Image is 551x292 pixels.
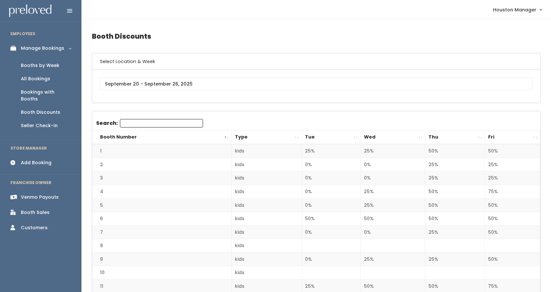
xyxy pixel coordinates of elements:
[360,130,425,144] th: Wed: activate to sort column ascending
[120,119,203,127] input: Search:
[21,209,50,216] div: Booth Sales
[92,212,231,226] td: 6
[231,171,302,185] td: kids
[92,158,231,171] td: 2
[485,171,540,185] td: 25%
[92,266,231,280] td: 10
[302,185,361,198] td: 0%
[485,252,540,266] td: 50%
[485,225,540,239] td: 50%
[92,53,540,70] h6: Select Location & Week
[21,75,50,82] div: All Bookings
[425,144,485,158] td: 50%
[21,122,58,129] div: Seller Check-in
[21,159,51,166] div: Add Booking
[485,130,540,144] th: Fri: activate to sort column ascending
[92,198,231,212] td: 5
[100,78,532,90] input: September 20 - September 26, 2025
[425,212,485,226] td: 50%
[302,225,361,239] td: 0%
[302,130,361,144] th: Tue: activate to sort column ascending
[92,144,231,158] td: 1
[21,89,71,102] div: Bookings with Booths
[302,252,361,266] td: 0%
[231,130,302,144] th: Type: activate to sort column ascending
[302,212,361,226] td: 50%
[92,185,231,198] td: 4
[231,185,302,198] td: kids
[231,266,302,280] td: kids
[425,158,485,171] td: 25%
[485,198,540,212] td: 50%
[9,5,51,17] img: preloved logo
[92,252,231,266] td: 9
[302,171,361,185] td: 0%
[360,198,425,212] td: 25%
[21,194,59,201] div: Venmo Payouts
[21,109,60,116] div: Booth Discounts
[231,198,302,212] td: kids
[425,252,485,266] td: 25%
[92,171,231,185] td: 3
[92,239,231,253] td: 8
[231,212,302,226] td: kids
[21,45,64,52] div: Manage Bookings
[425,185,485,198] td: 50%
[360,158,425,171] td: 0%
[92,130,231,144] th: Booth Number: activate to sort column descending
[360,185,425,198] td: 25%
[493,6,536,13] span: Houston Manager
[302,144,361,158] td: 25%
[231,144,302,158] td: kids
[485,144,540,158] td: 50%
[425,225,485,239] td: 25%
[92,225,231,239] td: 7
[485,212,540,226] td: 50%
[486,3,548,17] a: Houston Manager
[360,212,425,226] td: 50%
[360,171,425,185] td: 0%
[485,158,540,171] td: 25%
[360,144,425,158] td: 25%
[231,239,302,253] td: kids
[425,198,485,212] td: 50%
[425,171,485,185] td: 25%
[96,119,203,127] label: Search:
[231,158,302,171] td: kids
[21,62,59,69] div: Booths by Week
[231,225,302,239] td: kids
[21,224,48,231] div: Customers
[360,225,425,239] td: 0%
[360,252,425,266] td: 25%
[302,198,361,212] td: 0%
[425,130,485,144] th: Thu: activate to sort column ascending
[485,185,540,198] td: 75%
[302,158,361,171] td: 0%
[231,252,302,266] td: kids
[92,27,541,45] h4: Booth Discounts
